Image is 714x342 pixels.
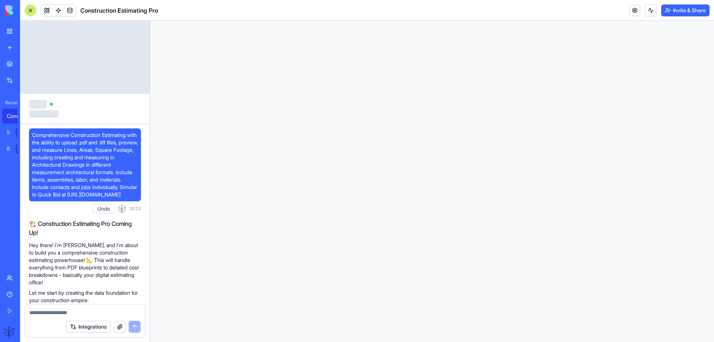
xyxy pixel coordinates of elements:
div: Blog Generation Pro [7,145,10,153]
span: Comprehensive Construction Estimating with the ability to upload .pdf and .tiff files, preview, a... [32,131,138,198]
a: Blog Generation ProTRY [2,141,32,156]
button: Integrations [66,321,111,333]
span: Construction Estimating Pro [80,6,158,15]
a: Construction Estimating Pro [2,109,32,124]
p: Hey there! I'm [PERSON_NAME], and I'm about to build you a comprehensive construction estimating ... [29,242,141,286]
iframe: To enrich screen reader interactions, please activate Accessibility in Grammarly extension settings [150,21,714,342]
div: Social Media Content Generator [7,129,10,136]
a: Social Media Content GeneratorTRY [2,125,32,140]
img: ACg8ocJXc4biGNmL-6_84M9niqKohncbsBQNEji79DO8k46BE60Re2nP=s96-c [118,204,127,213]
img: logo [5,5,51,16]
span: Recent [2,100,18,106]
div: Construction Estimating Pro [7,112,28,120]
div: TRY [16,144,28,153]
p: Let me start by creating the data foundation for your construction empire: [29,289,141,304]
h2: 🏗️ Construction Estimating Pro Coming Up! [29,219,141,237]
button: Undo [93,204,115,213]
img: ACg8ocJXc4biGNmL-6_84M9niqKohncbsBQNEji79DO8k46BE60Re2nP=s96-c [4,326,16,338]
span: 10:23 [130,206,141,212]
button: Invite & Share [661,4,710,16]
div: TRY [16,128,28,137]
